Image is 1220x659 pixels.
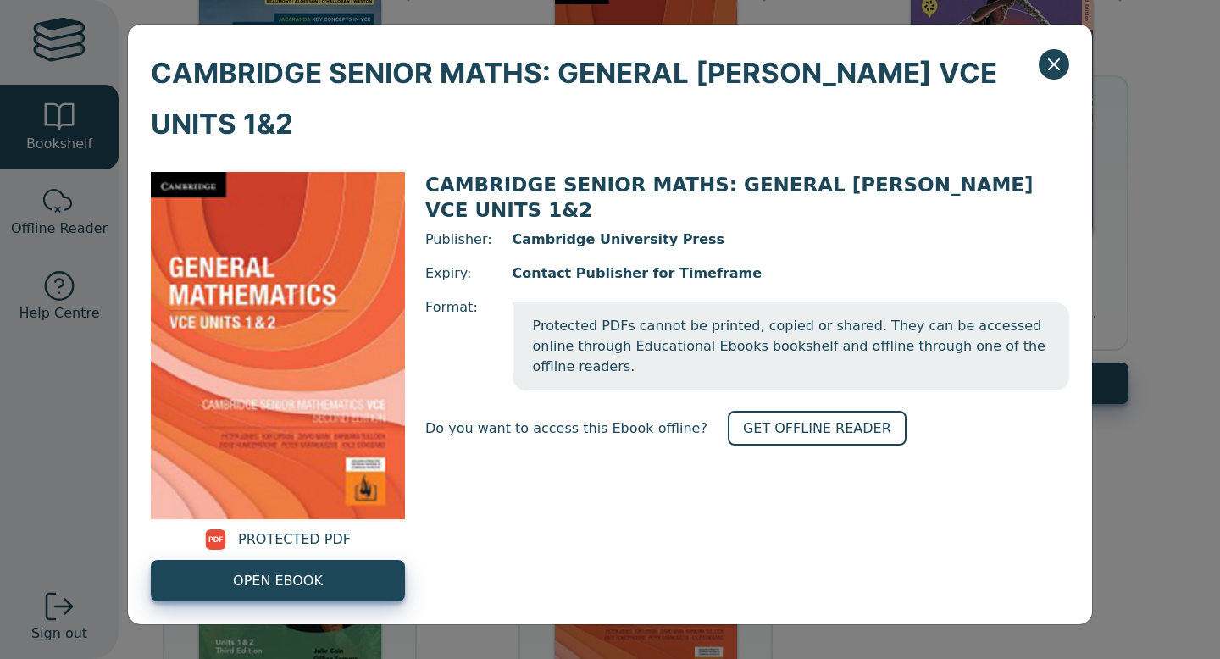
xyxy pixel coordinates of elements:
span: Publisher: [425,230,492,250]
div: Do you want to access this Ebook offline? [425,411,1069,446]
span: PROTECTED PDF [238,529,351,550]
button: Close [1039,49,1069,80]
span: Protected PDFs cannot be printed, copied or shared. They can be accessed online through Education... [513,302,1069,390]
span: Cambridge University Press [513,230,1069,250]
a: GET OFFLINE READER [728,411,907,446]
span: CAMBRIDGE SENIOR MATHS: GENERAL [PERSON_NAME] VCE UNITS 1&2 [151,47,1039,149]
span: OPEN EBOOK [233,571,323,591]
span: Format: [425,297,492,390]
a: OPEN EBOOK [151,560,405,601]
img: 7427b572-0d0b-412c-8762-bae5e50f5011.jpg [151,172,405,519]
span: Expiry: [425,263,492,284]
span: CAMBRIDGE SENIOR MATHS: GENERAL [PERSON_NAME] VCE UNITS 1&2 [425,174,1034,221]
img: pdf.svg [205,529,226,550]
span: Contact Publisher for Timeframe [513,263,1069,284]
